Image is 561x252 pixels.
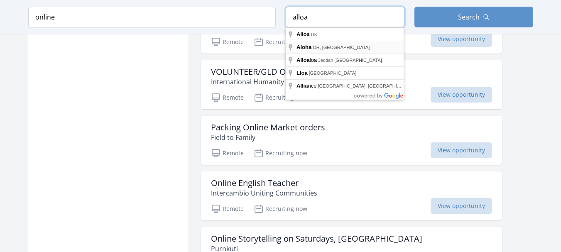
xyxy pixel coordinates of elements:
[211,93,244,103] p: Remote
[286,7,404,27] input: Location
[254,37,307,47] p: Recruiting now
[201,171,502,220] a: Online English Teacher Intercambio Uniting Communities Remote Recruiting now View opportunity
[296,44,311,50] span: Aloha
[296,31,310,37] span: Alloa
[211,188,317,198] p: Intercambio Uniting Communities
[318,83,415,88] span: [GEOGRAPHIC_DATA], [GEOGRAPHIC_DATA]
[296,83,308,89] span: Allia
[414,7,533,27] button: Search
[28,7,276,27] input: Keyword
[254,204,307,214] p: Recruiting now
[211,132,325,142] p: Field to Family
[211,37,244,47] p: Remote
[313,45,370,50] span: OR, [GEOGRAPHIC_DATA]
[211,148,244,158] p: Remote
[211,67,338,77] h3: VOLUNTEER/GLD ONLINE
[211,204,244,214] p: Remote
[296,83,318,89] span: nce
[211,122,325,132] h3: Packing Online Market orders
[458,12,480,22] span: Search
[211,178,317,188] h3: Online English Teacher
[201,116,502,165] a: Packing Online Market orders Field to Family Remote Recruiting now View opportunity
[431,31,492,47] span: View opportunity
[431,87,492,103] span: View opportunity
[311,32,317,37] span: UK
[318,58,382,63] span: Jeddah [GEOGRAPHIC_DATA]
[254,148,307,158] p: Recruiting now
[296,57,310,63] span: Alloa
[431,142,492,158] span: View opportunity
[211,234,422,244] h3: Online Storytelling on Saturdays, [GEOGRAPHIC_DATA]
[431,198,492,214] span: View opportunity
[296,70,308,76] span: Lloa
[296,57,318,63] span: loa
[211,77,338,87] p: International Humanity Foundation (IHF)
[254,93,307,103] p: Recruiting now
[201,60,502,109] a: VOLUNTEER/GLD ONLINE International Humanity Foundation (IHF) Remote Recruiting now View opportunity
[309,71,357,76] span: [GEOGRAPHIC_DATA]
